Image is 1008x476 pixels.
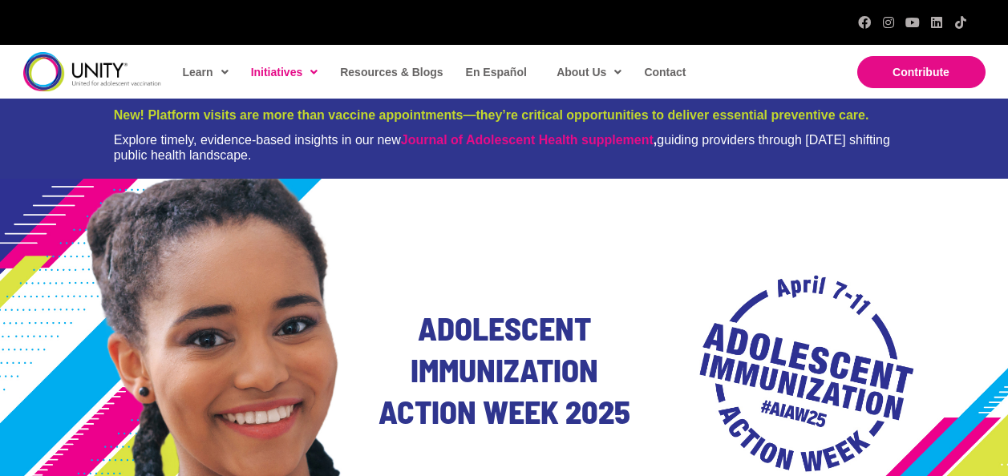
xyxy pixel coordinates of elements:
[882,16,895,29] a: Instagram
[549,54,628,91] a: About Us
[458,54,533,91] a: En Español
[340,66,443,79] span: Resources & Blogs
[251,60,318,84] span: Initiatives
[636,54,692,91] a: Contact
[466,66,527,79] span: En Español
[906,16,919,29] a: YouTube
[23,52,161,91] img: unity-logo-dark
[858,16,871,29] a: Facebook
[183,60,229,84] span: Learn
[114,132,895,163] div: Explore timely, evidence-based insights in our new guiding providers through [DATE] shifting publ...
[401,133,654,147] a: Journal of Adolescent Health supplement
[857,56,986,88] a: Contribute
[954,16,967,29] a: TikTok
[557,60,621,84] span: About Us
[332,54,449,91] a: Resources & Blogs
[930,16,943,29] a: LinkedIn
[644,66,686,79] span: Contact
[401,133,657,147] strong: ,
[379,309,630,430] span: Adolescent Immunization Action Week 2025
[893,66,949,79] span: Contribute
[114,108,869,122] span: New! Platform visits are more than vaccine appointments—they’re critical opportunities to deliver...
